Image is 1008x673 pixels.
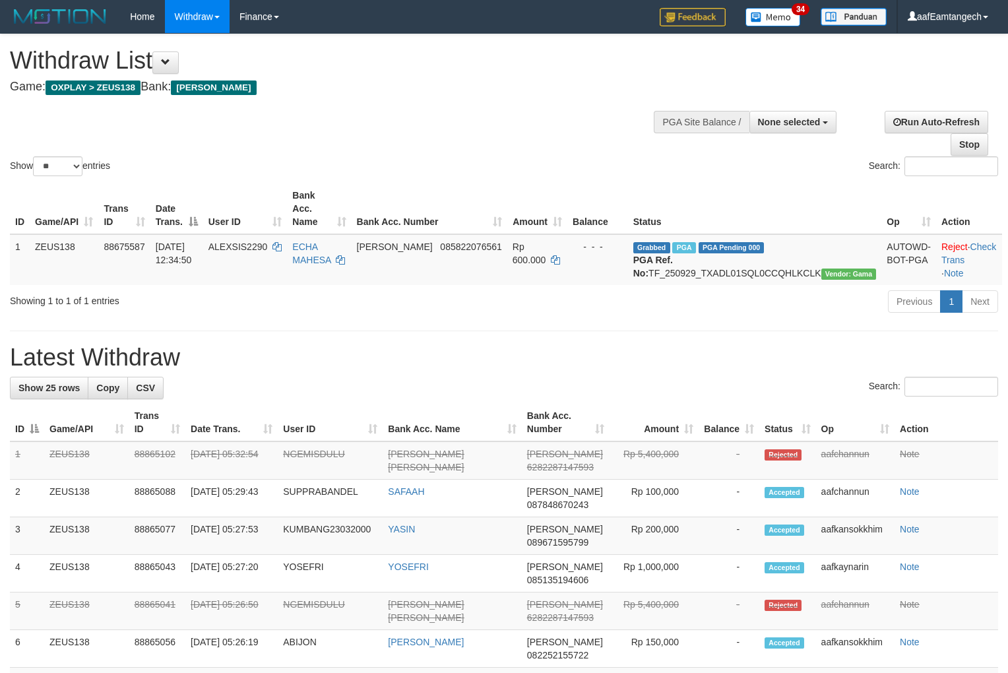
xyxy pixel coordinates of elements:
[900,524,920,534] a: Note
[900,561,920,572] a: Note
[185,480,278,517] td: [DATE] 05:29:43
[765,562,804,573] span: Accepted
[699,555,759,593] td: -
[900,486,920,497] a: Note
[527,499,588,510] span: Copy 087848670243 to clipboard
[185,593,278,630] td: [DATE] 05:26:50
[816,555,895,593] td: aafkaynarin
[185,555,278,593] td: [DATE] 05:27:20
[821,269,877,280] span: Vendor URL: https://trx31.1velocity.biz
[900,637,920,647] a: Note
[888,290,941,313] a: Previous
[765,637,804,649] span: Accepted
[527,486,603,497] span: [PERSON_NAME]
[10,404,44,441] th: ID: activate to sort column descending
[527,575,588,585] span: Copy 085135194606 to clipboard
[527,462,594,472] span: Copy 6282287147593 to clipboard
[944,268,964,278] a: Note
[962,290,998,313] a: Next
[98,183,150,234] th: Trans ID: activate to sort column ascending
[821,8,887,26] img: panduan.png
[940,290,962,313] a: 1
[573,240,623,253] div: - - -
[10,183,30,234] th: ID
[816,480,895,517] td: aafchannun
[203,183,288,234] th: User ID: activate to sort column ascending
[936,183,1002,234] th: Action
[357,241,433,252] span: [PERSON_NAME]
[388,486,424,497] a: SAFAAH
[885,111,988,133] a: Run Auto-Refresh
[383,404,522,441] th: Bank Acc. Name: activate to sort column ascending
[129,593,185,630] td: 88865041
[10,234,30,285] td: 1
[127,377,164,399] a: CSV
[633,255,673,278] b: PGA Ref. No:
[388,524,415,534] a: YASIN
[10,289,410,307] div: Showing 1 to 1 of 1 entries
[129,517,185,555] td: 88865077
[88,377,128,399] a: Copy
[816,517,895,555] td: aafkansokkhim
[129,630,185,668] td: 88865056
[527,612,594,623] span: Copy 6282287147593 to clipboard
[699,630,759,668] td: -
[900,449,920,459] a: Note
[46,80,141,95] span: OXPLAY > ZEUS138
[10,48,659,74] h1: Withdraw List
[129,404,185,441] th: Trans ID: activate to sort column ascending
[527,449,603,459] span: [PERSON_NAME]
[185,441,278,480] td: [DATE] 05:32:54
[527,650,588,660] span: Copy 082252155722 to clipboard
[951,133,988,156] a: Stop
[904,377,998,397] input: Search:
[527,561,603,572] span: [PERSON_NAME]
[44,441,129,480] td: ZEUS138
[10,555,44,593] td: 4
[129,441,185,480] td: 88865102
[30,183,98,234] th: Game/API: activate to sort column ascending
[699,480,759,517] td: -
[881,234,936,285] td: AUTOWD-BOT-PGA
[527,524,603,534] span: [PERSON_NAME]
[699,404,759,441] th: Balance: activate to sort column ascending
[610,404,699,441] th: Amount: activate to sort column ascending
[278,517,383,555] td: KUMBANG23032000
[150,183,203,234] th: Date Trans.: activate to sort column descending
[816,404,895,441] th: Op: activate to sort column ascending
[208,241,268,252] span: ALEXSIS2290
[567,183,628,234] th: Balance
[895,404,998,441] th: Action
[792,3,809,15] span: 34
[610,441,699,480] td: Rp 5,400,000
[352,183,507,234] th: Bank Acc. Number: activate to sort column ascending
[10,517,44,555] td: 3
[185,404,278,441] th: Date Trans.: activate to sort column ascending
[507,183,567,234] th: Amount: activate to sort column ascending
[527,599,603,610] span: [PERSON_NAME]
[765,525,804,536] span: Accepted
[610,630,699,668] td: Rp 150,000
[44,630,129,668] td: ZEUS138
[765,600,802,611] span: Rejected
[522,404,610,441] th: Bank Acc. Number: activate to sort column ascending
[44,404,129,441] th: Game/API: activate to sort column ascending
[10,630,44,668] td: 6
[278,593,383,630] td: NGEMISDULU
[44,480,129,517] td: ZEUS138
[278,404,383,441] th: User ID: activate to sort column ascending
[699,242,765,253] span: PGA Pending
[628,183,882,234] th: Status
[44,555,129,593] td: ZEUS138
[610,555,699,593] td: Rp 1,000,000
[136,383,155,393] span: CSV
[440,241,501,252] span: Copy 085822076561 to clipboard
[388,561,428,572] a: YOSEFRI
[941,241,996,265] a: Check Trans
[749,111,837,133] button: None selected
[287,183,351,234] th: Bank Acc. Name: activate to sort column ascending
[44,593,129,630] td: ZEUS138
[672,242,695,253] span: Marked by aafpengsreynich
[278,480,383,517] td: SUPPRABANDEL
[185,517,278,555] td: [DATE] 05:27:53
